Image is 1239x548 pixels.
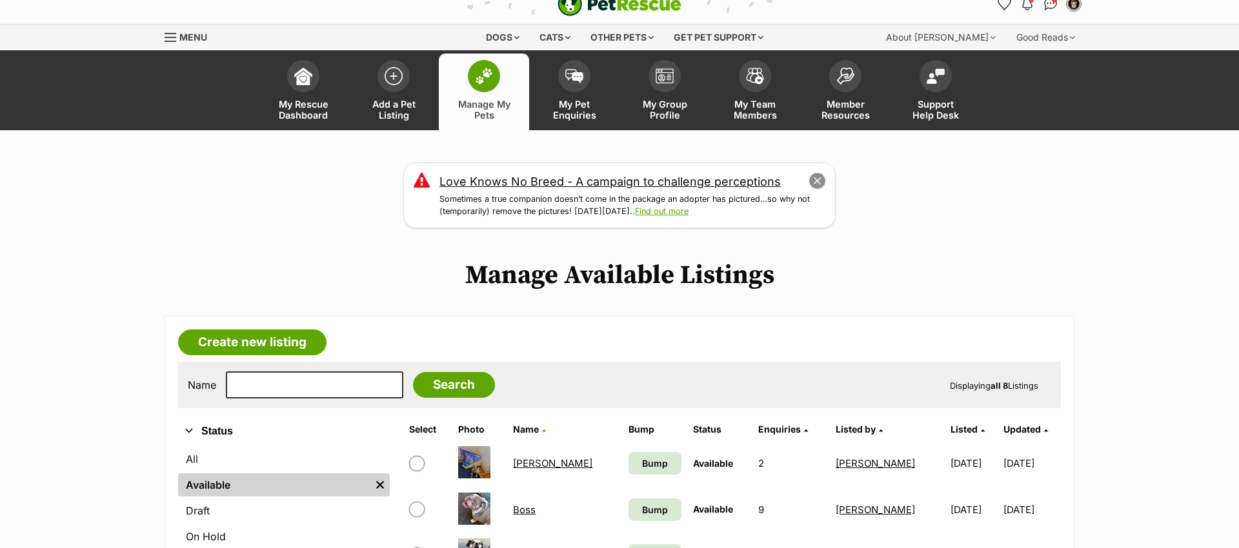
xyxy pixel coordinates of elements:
a: Available [178,473,370,496]
a: Bump [629,498,682,521]
a: Member Resources [800,54,891,130]
img: dashboard-icon-eb2f2d2d3e046f16d808141f083e7271f6b2e854fb5c12c21221c1fb7104beca.svg [294,67,312,85]
span: Bump [642,503,668,516]
td: [DATE] [1003,487,1060,532]
span: Add a Pet Listing [365,99,423,121]
a: Name [513,424,546,435]
a: My Pet Enquiries [529,54,619,130]
a: Listed [951,424,985,435]
td: [DATE] [1003,441,1060,485]
a: My Group Profile [619,54,710,130]
a: Bump [629,452,682,475]
span: Manage My Pets [455,99,513,121]
div: About [PERSON_NAME] [877,24,1005,50]
span: Support Help Desk [907,99,965,121]
img: team-members-icon-5396bd8760b3fe7c0b43da4ab00e1e3bb1a5d9ba89233759b79545d2d3fc5d0d.svg [746,68,764,84]
span: translation missing: en.admin.listings.index.attributes.enquiries [758,424,801,435]
th: Photo [453,419,507,440]
span: Displaying Listings [950,380,1038,391]
span: Bump [642,456,668,470]
p: Sometimes a true companion doesn’t come in the package an adopter has pictured…so why not (tempor... [439,193,825,218]
a: Add a Pet Listing [348,54,439,130]
a: Draft [178,499,390,522]
a: All [178,447,390,471]
a: [PERSON_NAME] [836,504,915,516]
span: Member Resources [816,99,874,121]
span: My Group Profile [636,99,694,121]
td: 2 [753,441,829,485]
a: Menu [165,24,216,48]
span: Listed [951,424,978,435]
a: Create new listing [178,329,327,355]
span: Available [693,504,733,514]
div: Cats [530,24,579,50]
a: Manage My Pets [439,54,529,130]
a: Find out more [635,206,689,216]
a: Boss [513,504,536,516]
a: Love Knows No Breed - A campaign to challenge perceptions [439,173,781,190]
button: close [809,172,827,190]
img: pet-enquiries-icon-7e3ad2cf08bfb03b45e93fb7055b45f3efa6380592205ae92323e6603595dc1f.svg [565,69,583,83]
a: My Team Members [710,54,800,130]
span: My Team Members [726,99,784,121]
a: On Hold [178,525,390,548]
a: Enquiries [758,424,808,435]
a: Updated [1003,424,1048,435]
img: group-profile-icon-3fa3cf56718a62981997c0bc7e787c4b2cf8bcc04b72c1350f741eb67cf2f40e.svg [656,68,674,84]
a: My Rescue Dashboard [258,54,348,130]
th: Select [404,419,451,440]
div: Other pets [581,24,663,50]
img: help-desk-icon-fdf02630f3aa405de69fd3d07c3f3aa587a6932b1a1747fa1d2bba05be0121f9.svg [927,68,945,84]
strong: all 8 [991,380,1008,391]
span: Updated [1003,424,1041,435]
img: manage-my-pets-icon-02211641906a0b7f246fdf0571729dbe1e7629f14944591b6c1af311fb30b64b.svg [475,68,493,84]
a: [PERSON_NAME] [513,457,592,469]
th: Bump [623,419,687,440]
a: Remove filter [370,473,390,496]
span: Name [513,424,539,435]
div: Get pet support [665,24,772,50]
td: 9 [753,487,829,532]
div: Good Reads [1007,24,1084,50]
a: Listed by [836,424,883,435]
th: Status [688,419,752,440]
span: My Rescue Dashboard [274,99,332,121]
img: add-pet-listing-icon-0afa8454b4691262ce3f59096e99ab1cd57d4a30225e0717b998d2c9b9846f56.svg [385,67,403,85]
label: Name [188,379,216,391]
span: Listed by [836,424,876,435]
span: Available [693,458,733,469]
img: member-resources-icon-8e73f808a243e03378d46382f2149f9095a855e16c252ad45f914b54edf8863c.svg [836,67,854,84]
a: [PERSON_NAME] [836,457,915,469]
a: Support Help Desk [891,54,981,130]
span: My Pet Enquiries [545,99,603,121]
button: Status [178,423,390,440]
td: [DATE] [945,441,1002,485]
div: Dogs [477,24,529,50]
input: Search [413,372,495,398]
span: Menu [179,32,207,43]
td: [DATE] [945,487,1002,532]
